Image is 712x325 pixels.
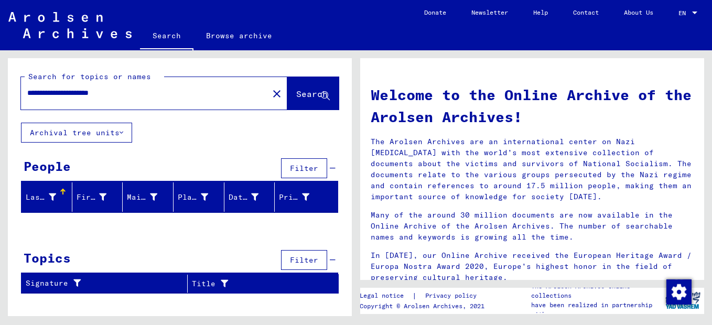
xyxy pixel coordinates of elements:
[678,9,690,17] span: EN
[417,290,489,301] a: Privacy policy
[531,300,661,319] p: have been realized in partnership with
[77,189,123,205] div: First Name
[26,278,174,289] div: Signature
[371,84,694,128] h1: Welcome to the Online Archive of the Arolsen Archives!
[266,83,287,104] button: Clear
[281,250,327,270] button: Filter
[281,158,327,178] button: Filter
[279,189,325,205] div: Prisoner #
[192,275,326,292] div: Title
[127,192,157,203] div: Maiden Name
[371,250,694,283] p: In [DATE], our Online Archive received the European Heritage Award / Europa Nostra Award 2020, Eu...
[224,182,275,212] mat-header-cell: Date of Birth
[21,182,72,212] mat-header-cell: Last Name
[287,77,339,110] button: Search
[178,189,224,205] div: Place of Birth
[290,255,318,265] span: Filter
[290,164,318,173] span: Filter
[666,279,692,305] img: Change consent
[140,23,193,50] a: Search
[531,281,661,300] p: The Arolsen Archives online collections
[8,12,132,38] img: Arolsen_neg.svg
[193,23,285,48] a: Browse archive
[24,157,71,176] div: People
[178,192,208,203] div: Place of Birth
[275,182,338,212] mat-header-cell: Prisoner #
[229,192,259,203] div: Date of Birth
[192,278,312,289] div: Title
[360,290,412,301] a: Legal notice
[28,72,151,81] mat-label: Search for topics or names
[271,88,283,100] mat-icon: close
[26,192,56,203] div: Last Name
[296,89,328,99] span: Search
[279,192,309,203] div: Prisoner #
[26,275,187,292] div: Signature
[127,189,173,205] div: Maiden Name
[371,210,694,243] p: Many of the around 30 million documents are now available in the Online Archive of the Arolsen Ar...
[26,189,72,205] div: Last Name
[174,182,224,212] mat-header-cell: Place of Birth
[21,123,132,143] button: Archival tree units
[371,136,694,202] p: The Arolsen Archives are an international center on Nazi [MEDICAL_DATA] with the world’s most ext...
[663,287,703,313] img: yv_logo.png
[360,290,489,301] div: |
[360,301,489,311] p: Copyright © Arolsen Archives, 2021
[24,248,71,267] div: Topics
[72,182,123,212] mat-header-cell: First Name
[229,189,275,205] div: Date of Birth
[123,182,174,212] mat-header-cell: Maiden Name
[77,192,107,203] div: First Name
